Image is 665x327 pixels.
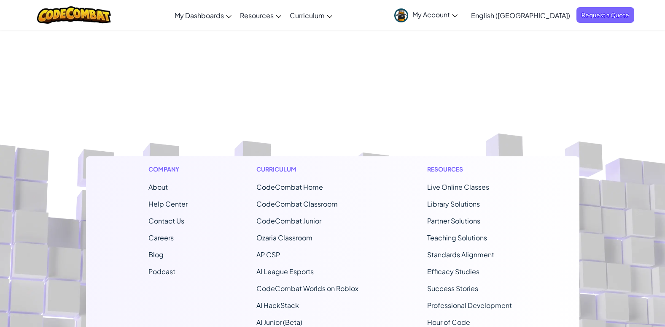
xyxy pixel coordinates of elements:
[148,165,188,174] h1: Company
[427,199,480,208] a: Library Solutions
[256,216,321,225] a: CodeCombat Junior
[256,284,358,293] a: CodeCombat Worlds on Roblox
[148,216,184,225] span: Contact Us
[148,199,188,208] a: Help Center
[148,250,164,259] a: Blog
[175,11,224,20] span: My Dashboards
[390,2,462,28] a: My Account
[427,165,517,174] h1: Resources
[236,4,285,27] a: Resources
[37,6,111,24] img: CodeCombat logo
[170,4,236,27] a: My Dashboards
[427,267,479,276] a: Efficacy Studies
[394,8,408,22] img: avatar
[427,233,487,242] a: Teaching Solutions
[256,267,314,276] a: AI League Esports
[256,301,299,310] a: AI HackStack
[256,165,358,174] h1: Curriculum
[148,183,168,191] a: About
[427,318,470,327] a: Hour of Code
[471,11,570,20] span: English ([GEOGRAPHIC_DATA])
[290,11,325,20] span: Curriculum
[148,233,174,242] a: Careers
[256,233,312,242] a: Ozaria Classroom
[285,4,337,27] a: Curriculum
[256,199,338,208] a: CodeCombat Classroom
[427,250,494,259] a: Standards Alignment
[427,301,512,310] a: Professional Development
[576,7,634,23] a: Request a Quote
[427,284,478,293] a: Success Stories
[412,10,458,19] span: My Account
[427,216,480,225] a: Partner Solutions
[467,4,574,27] a: English ([GEOGRAPHIC_DATA])
[148,267,175,276] a: Podcast
[427,183,489,191] a: Live Online Classes
[256,318,302,327] a: AI Junior (Beta)
[256,183,323,191] span: CodeCombat Home
[240,11,274,20] span: Resources
[256,250,280,259] a: AP CSP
